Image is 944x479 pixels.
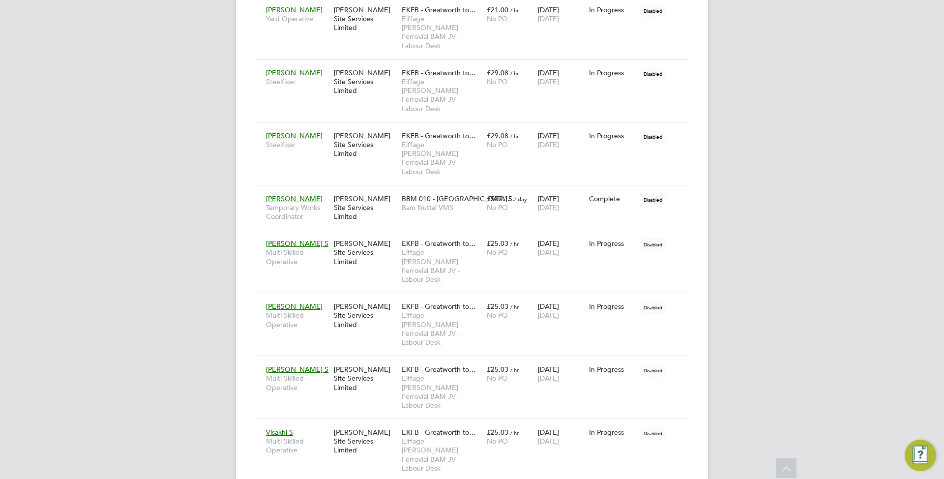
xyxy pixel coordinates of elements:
[264,297,688,305] a: [PERSON_NAME]Multi Skilled Operative[PERSON_NAME] Site Services LimitedEKFB - Greatworth to…Eiffa...
[487,68,508,77] span: £29.08
[487,437,508,446] span: No PO
[266,194,323,203] span: [PERSON_NAME]
[266,131,323,140] span: [PERSON_NAME]
[266,302,323,311] span: [PERSON_NAME]
[266,374,329,391] span: Multi Skilled Operative
[487,203,508,212] span: No PO
[266,365,328,374] span: [PERSON_NAME] S
[535,234,587,262] div: [DATE]
[402,437,482,473] span: Eiffage [PERSON_NAME] Ferrovial BAM JV - Labour Desk
[589,68,635,77] div: In Progress
[487,5,508,14] span: £21.00
[402,248,482,284] span: Eiffage [PERSON_NAME] Ferrovial BAM JV - Labour Desk
[510,69,519,77] span: / hr
[331,360,399,397] div: [PERSON_NAME] Site Services Limited
[538,374,559,383] span: [DATE]
[640,4,666,17] span: Disabled
[514,195,527,203] span: / day
[487,194,512,203] span: £507.15
[266,140,329,149] span: Steelfixer
[535,63,587,91] div: [DATE]
[510,132,519,140] span: / hr
[535,126,587,154] div: [DATE]
[331,234,399,271] div: [PERSON_NAME] Site Services Limited
[487,311,508,320] span: No PO
[331,0,399,37] div: [PERSON_NAME] Site Services Limited
[331,189,399,226] div: [PERSON_NAME] Site Services Limited
[266,239,328,248] span: [PERSON_NAME] S
[402,311,482,347] span: Eiffage [PERSON_NAME] Ferrovial BAM JV - Labour Desk
[487,302,508,311] span: £25.03
[402,77,482,113] span: Eiffage [PERSON_NAME] Ferrovial BAM JV - Labour Desk
[264,359,688,368] a: [PERSON_NAME] SMulti Skilled Operative[PERSON_NAME] Site Services LimitedEKFB - Greatworth to…Eif...
[266,437,329,454] span: Multi Skilled Operative
[589,131,635,140] div: In Progress
[402,140,482,176] span: Eiffage [PERSON_NAME] Ferrovial BAM JV - Labour Desk
[905,440,936,471] button: Engage Resource Center
[510,366,519,373] span: / hr
[538,77,559,86] span: [DATE]
[402,68,476,77] span: EKFB - Greatworth to…
[510,429,519,436] span: / hr
[266,428,293,437] span: Visakhi S
[402,203,482,212] span: Bam Nuttal VMS
[589,365,635,374] div: In Progress
[589,5,635,14] div: In Progress
[266,248,329,266] span: Multi Skilled Operative
[487,365,508,374] span: £25.03
[266,311,329,329] span: Multi Skilled Operative
[402,131,476,140] span: EKFB - Greatworth to…
[266,68,323,77] span: [PERSON_NAME]
[538,140,559,149] span: [DATE]
[535,360,587,388] div: [DATE]
[264,126,688,134] a: [PERSON_NAME]Steelfixer[PERSON_NAME] Site Services LimitedEKFB - Greatworth to…Eiffage [PERSON_NA...
[640,193,666,206] span: Disabled
[640,364,666,377] span: Disabled
[535,423,587,450] div: [DATE]
[487,131,508,140] span: £29.08
[331,63,399,100] div: [PERSON_NAME] Site Services Limited
[402,302,476,311] span: EKFB - Greatworth to…
[640,301,666,314] span: Disabled
[538,14,559,23] span: [DATE]
[331,297,399,334] div: [PERSON_NAME] Site Services Limited
[535,297,587,325] div: [DATE]
[487,374,508,383] span: No PO
[589,428,635,437] div: In Progress
[264,189,688,197] a: [PERSON_NAME]Temporary Works Coordinator[PERSON_NAME] Site Services LimitedBBM 010 - [GEOGRAPHIC_...
[589,194,635,203] div: Complete
[487,140,508,149] span: No PO
[402,5,476,14] span: EKFB - Greatworth to…
[640,67,666,80] span: Disabled
[510,240,519,247] span: / hr
[264,63,688,71] a: [PERSON_NAME]Steelfixer[PERSON_NAME] Site Services LimitedEKFB - Greatworth to…Eiffage [PERSON_NA...
[487,248,508,257] span: No PO
[487,14,508,23] span: No PO
[402,14,482,50] span: Eiffage [PERSON_NAME] Ferrovial BAM JV - Labour Desk
[640,130,666,143] span: Disabled
[266,14,329,23] span: Yard Operative
[589,239,635,248] div: In Progress
[487,77,508,86] span: No PO
[487,428,508,437] span: £25.03
[589,302,635,311] div: In Progress
[535,189,587,217] div: [DATE]
[331,126,399,163] div: [PERSON_NAME] Site Services Limited
[331,423,399,460] div: [PERSON_NAME] Site Services Limited
[266,5,323,14] span: [PERSON_NAME]
[535,0,587,28] div: [DATE]
[510,6,519,14] span: / hr
[640,238,666,251] span: Disabled
[640,427,666,440] span: Disabled
[538,437,559,446] span: [DATE]
[538,203,559,212] span: [DATE]
[538,311,559,320] span: [DATE]
[402,365,476,374] span: EKFB - Greatworth to…
[266,203,329,221] span: Temporary Works Coordinator
[538,248,559,257] span: [DATE]
[402,428,476,437] span: EKFB - Greatworth to…
[264,422,688,431] a: Visakhi SMulti Skilled Operative[PERSON_NAME] Site Services LimitedEKFB - Greatworth to…Eiffage [...
[487,239,508,248] span: £25.03
[266,77,329,86] span: Steelfixer
[510,303,519,310] span: / hr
